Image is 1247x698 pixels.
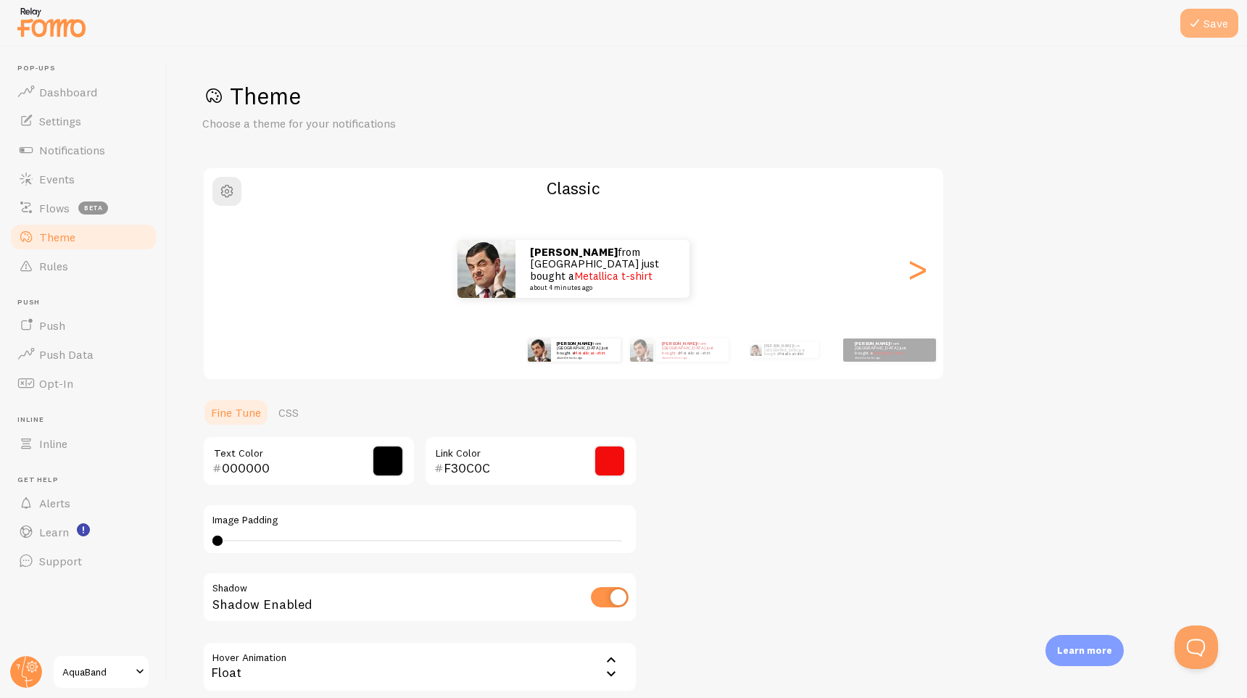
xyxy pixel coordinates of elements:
[764,342,813,358] p: from [GEOGRAPHIC_DATA] just bought a
[9,518,158,547] a: Learn
[212,514,627,527] label: Image Padding
[39,85,97,99] span: Dashboard
[530,245,618,259] strong: [PERSON_NAME]
[9,547,158,576] a: Support
[9,340,158,369] a: Push Data
[872,350,903,356] a: Metallica t-shirt
[557,341,615,359] p: from [GEOGRAPHIC_DATA] just bought a
[750,344,761,356] img: Fomo
[9,369,158,398] a: Opt-In
[77,523,90,536] svg: <p>Watch New Feature Tutorials!</p>
[17,475,158,485] span: Get Help
[908,217,926,321] div: Next slide
[39,172,75,186] span: Events
[630,338,653,362] img: Fomo
[662,341,697,346] strong: [PERSON_NAME]
[9,429,158,458] a: Inline
[530,246,675,291] p: from [GEOGRAPHIC_DATA] just bought a
[764,344,793,348] strong: [PERSON_NAME]
[530,284,671,291] small: about 4 minutes ago
[270,398,307,427] a: CSS
[9,311,158,340] a: Push
[662,356,721,359] small: about 4 minutes ago
[1174,626,1218,669] iframe: Help Scout Beacon - Open
[17,415,158,425] span: Inline
[679,350,710,356] a: Metallica t-shirt
[557,356,613,359] small: about 4 minutes ago
[39,114,81,128] span: Settings
[39,230,75,244] span: Theme
[204,177,943,199] h2: Classic
[779,352,803,356] a: Metallica t-shirt
[39,525,69,539] span: Learn
[9,136,158,165] a: Notifications
[52,655,150,689] a: AquaBand
[9,107,158,136] a: Settings
[9,165,158,194] a: Events
[17,64,158,73] span: Pop-ups
[855,341,890,346] strong: [PERSON_NAME]
[39,318,65,333] span: Push
[202,572,637,625] div: Shadow Enabled
[574,350,605,356] a: Metallica t-shirt
[528,338,551,362] img: Fomo
[457,240,515,298] img: Fomo
[39,436,67,451] span: Inline
[855,341,913,359] p: from [GEOGRAPHIC_DATA] just bought a
[78,201,108,215] span: beta
[662,341,723,359] p: from [GEOGRAPHIC_DATA] just bought a
[202,81,1212,111] h1: Theme
[1045,635,1124,666] div: Learn more
[62,663,131,681] span: AquaBand
[9,489,158,518] a: Alerts
[557,341,592,346] strong: [PERSON_NAME]
[9,252,158,281] a: Rules
[39,347,94,362] span: Push Data
[39,376,73,391] span: Opt-In
[9,223,158,252] a: Theme
[9,194,158,223] a: Flows beta
[574,269,652,283] a: Metallica t-shirt
[39,201,70,215] span: Flows
[39,496,70,510] span: Alerts
[15,4,88,41] img: fomo-relay-logo-orange.svg
[9,78,158,107] a: Dashboard
[855,356,911,359] small: about 4 minutes ago
[39,554,82,568] span: Support
[1057,644,1112,657] p: Learn more
[39,259,68,273] span: Rules
[202,398,270,427] a: Fine Tune
[202,641,637,692] div: Float
[17,298,158,307] span: Push
[39,143,105,157] span: Notifications
[202,115,550,132] p: Choose a theme for your notifications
